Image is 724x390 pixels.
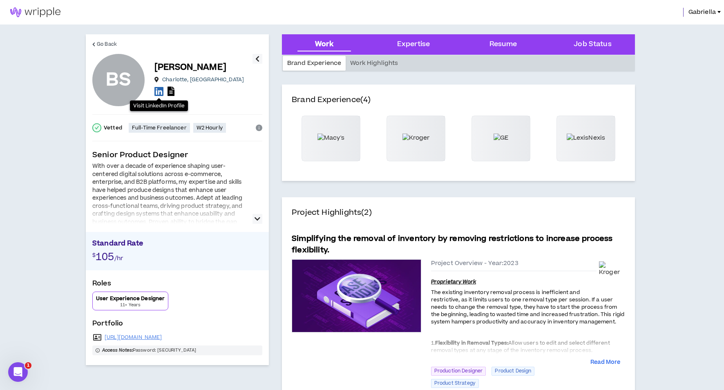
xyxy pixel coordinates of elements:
p: [PERSON_NAME] [154,62,226,73]
p: Visit LinkedIn Profile [133,103,185,110]
p: Roles [92,279,262,292]
span: Product Design [492,367,534,376]
a: Go Back [92,34,117,54]
div: With over a decade of experience shaping user-centered digital solutions across e-commerce, enter... [92,163,248,242]
div: Brianna S. [92,54,145,106]
span: info-circle [256,125,262,131]
iframe: Intercom live chat [8,362,28,382]
h4: Brand Experience (4) [292,94,625,116]
p: 11+ Years [120,302,141,308]
p: Senior Product Designer [92,149,262,161]
span: /hr [114,254,123,263]
div: Brand Experience [283,56,346,71]
a: [URL][DOMAIN_NAME] [105,334,162,341]
span: The existing inventory removal process is inefficient and restrictive, as it limits users to one ... [431,289,625,325]
span: 105 [96,250,114,264]
img: project-case-studies-default.jpeg [292,260,421,332]
img: Kroger [402,134,430,143]
p: Vetted [104,125,122,131]
i: Access Notes: [102,347,133,353]
div: BS [106,71,131,89]
p: Charlotte , [GEOGRAPHIC_DATA] [162,76,244,83]
img: LexisNexis [567,134,605,143]
span: Project Overview - Year: 2023 [431,259,518,267]
span: check-circle [92,123,101,132]
div: Work Highlights [346,56,402,71]
div: Resume [489,39,517,50]
strong: Proprietary Work [431,278,476,285]
div: Work [315,39,333,50]
span: 1 [25,362,31,369]
p: Portfolio [92,319,262,332]
h4: Project Highlights (2) [292,207,625,228]
button: Read More [590,359,620,367]
p: W2 Hourly [197,125,223,131]
span: Gabriella [688,8,716,17]
span: Password: 3ndAlzNow [92,345,262,355]
span: $ [92,252,96,259]
div: Job Status [574,39,611,50]
div: Expertise [397,39,430,50]
p: Full-Time Freelancer [132,125,187,131]
h5: Simplifying the removal of inventory by removing restrictions to increase process flexibility. [292,233,625,256]
span: Product Strategy [431,379,479,388]
span: info-circle [96,348,100,352]
p: User Experience Designer [96,295,165,302]
span: Password: [SECURITY_DATA] [102,347,196,354]
span: Production Designer [431,367,486,376]
img: Macy's [317,134,344,143]
img: GE [494,134,508,143]
p: Standard Rate [92,238,262,251]
span: Go Back [97,40,117,48]
img: Kroger [599,261,625,277]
